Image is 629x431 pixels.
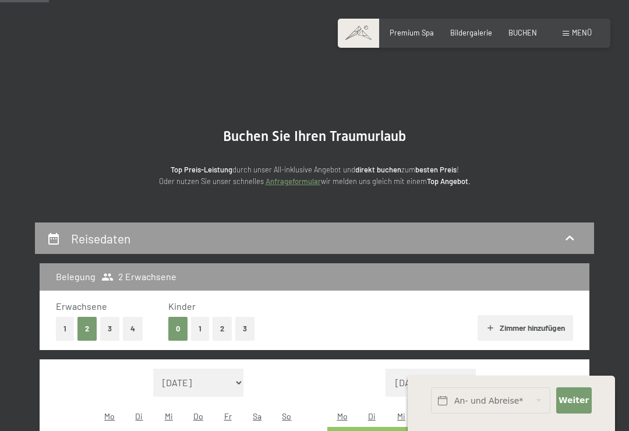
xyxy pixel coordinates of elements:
[355,165,401,174] strong: direkt buchen
[71,231,130,246] h2: Reisedaten
[368,411,376,421] abbr: Dienstag
[253,411,262,421] abbr: Samstag
[559,395,589,407] span: Weiter
[235,317,255,341] button: 3
[508,28,537,37] a: BUCHEN
[427,176,471,186] strong: Top Angebot.
[56,270,96,283] h3: Belegung
[123,317,143,341] button: 4
[390,28,434,37] a: Premium Spa
[77,317,97,341] button: 2
[101,270,176,283] span: 2 Erwachsene
[478,315,573,341] button: Zimmer hinzufügen
[168,317,188,341] button: 0
[56,301,107,312] span: Erwachsene
[224,411,232,421] abbr: Freitag
[556,387,592,414] button: Weiter
[82,164,547,188] p: durch unser All-inklusive Angebot und zum ! Oder nutzen Sie unser schnelles wir melden uns gleich...
[213,317,232,341] button: 2
[193,411,203,421] abbr: Donnerstag
[397,411,405,421] abbr: Mittwoch
[282,411,291,421] abbr: Sonntag
[223,128,406,144] span: Buchen Sie Ihren Traumurlaub
[171,165,232,174] strong: Top Preis-Leistung
[191,317,209,341] button: 1
[450,28,492,37] a: Bildergalerie
[165,411,173,421] abbr: Mittwoch
[337,411,348,421] abbr: Montag
[56,317,74,341] button: 1
[100,317,119,341] button: 3
[135,411,143,421] abbr: Dienstag
[415,165,457,174] strong: besten Preis
[572,28,592,37] span: Menü
[266,176,321,186] a: Anfrageformular
[168,301,196,312] span: Kinder
[104,411,115,421] abbr: Montag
